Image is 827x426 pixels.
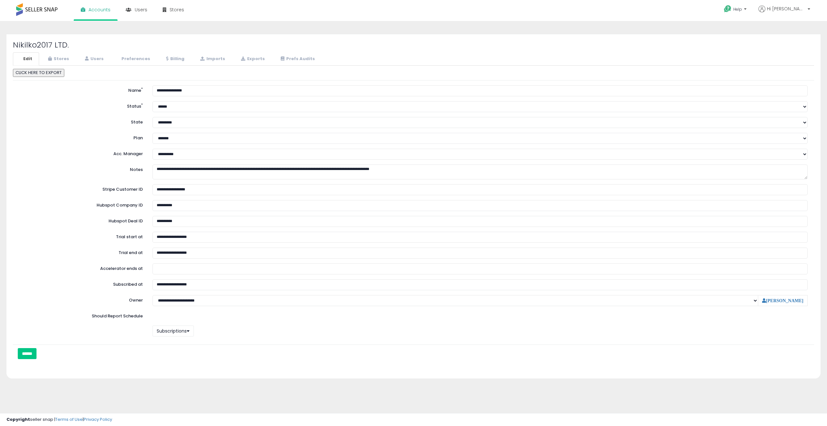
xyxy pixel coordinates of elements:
a: Edit [13,52,39,66]
a: Preferences [111,52,157,66]
label: Owner [129,297,143,304]
a: Terms of Use [55,416,83,422]
strong: Copyright [6,416,30,422]
span: Hi [PERSON_NAME] [767,5,806,12]
a: Exports [233,52,272,66]
span: Accounts [89,6,110,13]
span: Help [733,6,742,12]
a: Privacy Policy [84,416,112,422]
a: Stores [40,52,76,66]
label: Hubspot Company ID [15,200,148,208]
label: Status [15,101,148,110]
button: CLICK HERE TO EXPORT [13,69,64,77]
label: Stripe Customer ID [15,184,148,193]
h2: Nikilko2017 LTD. [13,41,814,49]
span: Stores [170,6,184,13]
label: Plan [15,133,148,141]
label: Name [15,85,148,94]
a: [PERSON_NAME] [762,298,803,303]
i: Get Help [724,5,732,13]
label: Trial end at [15,248,148,256]
label: State [15,117,148,125]
label: Should Report Schedule [92,313,143,319]
label: Subscribed at [15,279,148,288]
a: Prefs Audits [272,52,322,66]
label: Notes [15,165,148,173]
a: Users [77,52,110,66]
a: Imports [192,52,232,66]
label: Hubspot Deal ID [15,216,148,224]
label: Trial start at [15,232,148,240]
button: Subscriptions [152,325,194,336]
span: Users [135,6,147,13]
a: Billing [158,52,191,66]
label: Acc. Manager [15,149,148,157]
a: Hi [PERSON_NAME] [759,5,810,20]
label: Accelerator ends at [15,263,148,272]
div: seller snap | | [6,417,112,423]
